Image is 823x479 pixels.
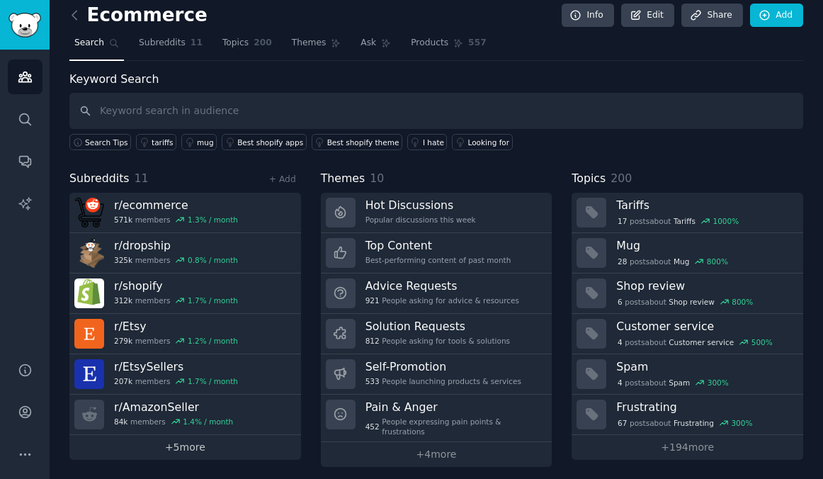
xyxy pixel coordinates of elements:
img: shopify [74,278,104,308]
div: 1.7 % / month [188,376,238,386]
a: I hate [407,134,448,150]
a: Best shopify apps [222,134,307,150]
span: 812 [365,336,380,346]
span: 200 [254,37,272,50]
h3: Advice Requests [365,278,519,293]
div: post s about [616,255,729,268]
span: Mug [674,257,689,266]
a: tariffs [136,134,176,150]
div: 0.8 % / month [188,255,238,265]
button: Search Tips [69,134,131,150]
span: 452 [365,422,380,432]
div: People expressing pain points & frustrations [365,417,543,436]
div: I hate [423,137,444,147]
div: members [114,255,238,265]
a: Frustrating67postsaboutFrustrating300% [572,395,803,435]
div: mug [197,137,214,147]
h3: r/ shopify [114,278,238,293]
div: Looking for [467,137,509,147]
h3: Shop review [616,278,793,293]
a: Subreddits11 [134,32,208,61]
span: Search Tips [85,137,128,147]
span: 4 [618,378,623,388]
h3: r/ Etsy [114,319,238,334]
a: Pain & Anger452People expressing pain points & frustrations [321,395,552,443]
a: Best shopify theme [312,134,402,150]
div: 1.2 % / month [188,336,238,346]
input: Keyword search in audience [69,93,803,129]
a: Share [681,4,742,28]
span: 325k [114,255,132,265]
h2: Ecommerce [69,4,208,27]
h3: Top Content [365,238,511,253]
span: Customer service [669,337,734,347]
a: r/EtsySellers207kmembers1.7% / month [69,354,301,395]
div: post s about [616,376,730,389]
div: post s about [616,336,773,349]
span: 557 [468,37,487,50]
div: People launching products & services [365,376,521,386]
span: 4 [618,337,623,347]
span: Ask [361,37,376,50]
a: +194more [572,435,803,460]
span: 6 [618,297,623,307]
span: Topics [222,37,249,50]
h3: r/ ecommerce [114,198,238,213]
span: 67 [618,418,627,428]
span: 312k [114,295,132,305]
span: 11 [191,37,203,50]
div: 300 % [708,378,729,388]
a: Search [69,32,124,61]
span: 17 [618,216,627,226]
a: Advice Requests921People asking for advice & resources [321,274,552,314]
a: Spam4postsaboutSpam300% [572,354,803,395]
h3: Frustrating [616,400,793,415]
a: + Add [269,174,296,184]
h3: Hot Discussions [365,198,476,213]
h3: r/ AmazonSeller [114,400,233,415]
a: Tariffs17postsaboutTariffs1000% [572,193,803,233]
div: Best shopify theme [327,137,399,147]
img: GummySearch logo [8,13,41,38]
div: members [114,215,238,225]
a: Hot DiscussionsPopular discussions this week [321,193,552,233]
a: Self-Promotion533People launching products & services [321,354,552,395]
a: Add [750,4,803,28]
a: Themes [287,32,346,61]
div: post s about [616,295,754,308]
h3: r/ EtsySellers [114,359,238,374]
span: Search [74,37,104,50]
h3: Self-Promotion [365,359,521,374]
h3: Solution Requests [365,319,510,334]
a: Solution Requests812People asking for tools & solutions [321,314,552,354]
a: r/shopify312kmembers1.7% / month [69,274,301,314]
div: Best-performing content of past month [365,255,511,265]
div: 300 % [731,418,752,428]
span: Themes [292,37,327,50]
span: 279k [114,336,132,346]
img: EtsySellers [74,359,104,389]
div: 800 % [732,297,753,307]
div: 800 % [707,257,728,266]
img: ecommerce [74,198,104,227]
div: tariffs [152,137,174,147]
h3: Mug [616,238,793,253]
span: Products [411,37,448,50]
div: members [114,336,238,346]
div: members [114,376,238,386]
a: Products557 [406,32,491,61]
a: r/Etsy279kmembers1.2% / month [69,314,301,354]
span: 11 [135,171,149,185]
a: Shop review6postsaboutShop review800% [572,274,803,314]
a: +4more [321,442,552,467]
span: 200 [611,171,632,185]
h3: Pain & Anger [365,400,543,415]
a: +5more [69,435,301,460]
span: 571k [114,215,132,225]
span: Subreddits [69,170,130,188]
a: r/ecommerce571kmembers1.3% / month [69,193,301,233]
div: 1000 % [713,216,739,226]
span: 533 [365,376,380,386]
span: Spam [669,378,690,388]
h3: Spam [616,359,793,374]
